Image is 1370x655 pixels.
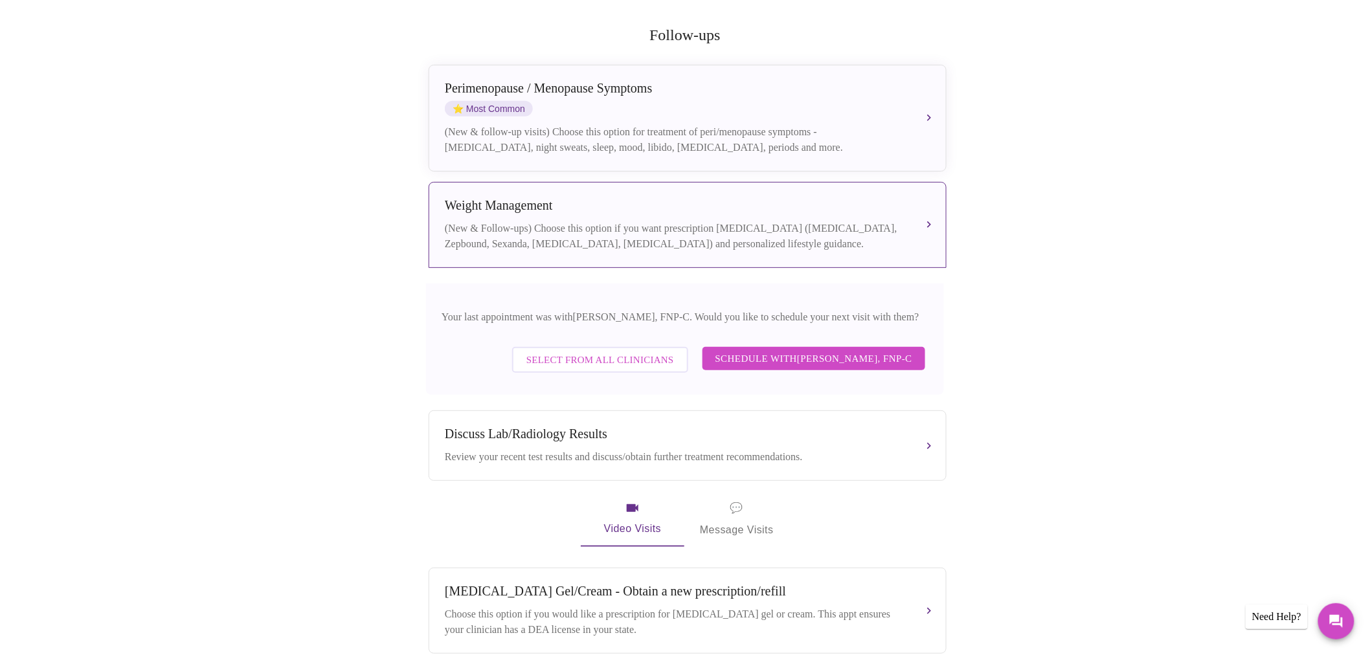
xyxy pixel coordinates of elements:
span: Schedule with [PERSON_NAME], FNP-C [715,350,912,367]
span: star [453,104,464,114]
div: Review your recent test results and discuss/obtain further treatment recommendations. [445,449,904,465]
span: message [730,499,743,517]
button: Messages [1318,603,1354,639]
p: Your last appointment was with [PERSON_NAME], FNP-C . Would you like to schedule your next visit ... [442,309,928,325]
div: (New & follow-up visits) Choose this option for treatment of peri/menopause symptoms - [MEDICAL_D... [445,124,904,155]
span: Most Common [445,101,533,117]
button: Perimenopause / Menopause SymptomsstarMost Common(New & follow-up visits) Choose this option for ... [429,65,947,172]
button: Select from All Clinicians [512,347,688,373]
div: Need Help? [1246,605,1308,629]
button: [MEDICAL_DATA] Gel/Cream - Obtain a new prescription/refillChoose this option if you would like a... [429,568,947,654]
button: Weight Management(New & Follow-ups) Choose this option if you want prescription [MEDICAL_DATA] ([... [429,182,947,268]
span: Video Visits [596,500,669,538]
button: Discuss Lab/Radiology ResultsReview your recent test results and discuss/obtain further treatment... [429,410,947,481]
div: (New & Follow-ups) Choose this option if you want prescription [MEDICAL_DATA] ([MEDICAL_DATA], Ze... [445,221,904,252]
div: Choose this option if you would like a prescription for [MEDICAL_DATA] gel or cream. This appt en... [445,606,904,638]
div: [MEDICAL_DATA] Gel/Cream - Obtain a new prescription/refill [445,584,904,599]
div: Perimenopause / Menopause Symptoms [445,81,904,96]
div: Discuss Lab/Radiology Results [445,427,904,441]
button: Schedule with[PERSON_NAME], FNP-C [702,347,925,370]
span: Message Visits [700,499,774,539]
span: Select from All Clinicians [526,351,674,368]
div: Weight Management [445,198,904,213]
h2: Follow-ups [426,27,944,44]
